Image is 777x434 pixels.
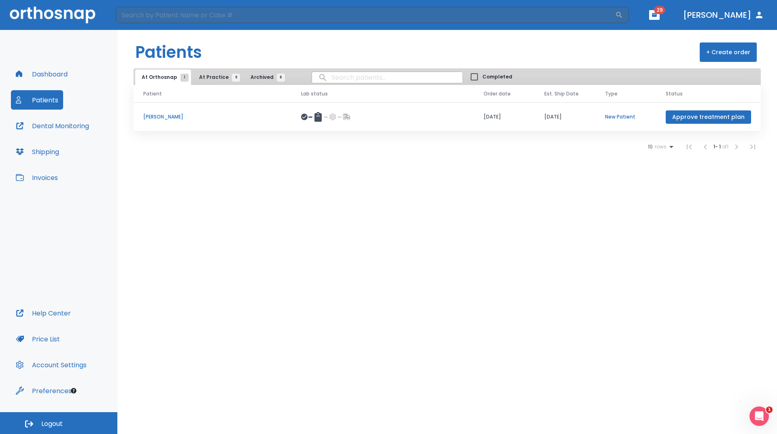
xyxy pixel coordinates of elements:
span: At Practice [199,74,236,81]
td: [DATE] [535,102,595,132]
button: Patients [11,90,63,110]
iframe: Intercom live chat [749,406,769,426]
span: Archived [251,74,281,81]
span: At Orthosnap [142,74,185,81]
button: Preferences [11,381,76,400]
span: Est. Ship Date [544,90,579,97]
span: 1 - 1 [713,143,722,150]
button: Dental Monitoring [11,116,94,135]
button: Help Center [11,303,76,323]
span: 8 [277,74,285,82]
span: Status [666,90,683,97]
span: 29 [654,6,665,14]
span: 9 [232,74,240,82]
button: Price List [11,329,65,349]
button: [PERSON_NAME] [680,8,767,22]
p: New Patient [605,113,646,121]
td: [DATE] [474,102,535,132]
span: 10 [648,144,653,150]
span: Order date [484,90,511,97]
img: Orthosnap [10,6,96,23]
span: Completed [482,73,512,80]
input: search [312,70,463,85]
h1: Patients [135,40,202,64]
input: Search by Patient Name or Case # [116,7,615,23]
span: of 1 [722,143,728,150]
button: Dashboard [11,64,72,84]
span: Logout [41,419,63,428]
span: Type [605,90,618,97]
span: Lab status [301,90,328,97]
button: Shipping [11,142,64,161]
p: [PERSON_NAME] [143,113,282,121]
button: Approve treatment plan [666,110,751,124]
span: rows [653,144,667,150]
button: Account Settings [11,355,91,375]
span: 1 [180,74,189,82]
button: Invoices [11,168,63,187]
div: tabs [135,70,289,85]
span: Patient [143,90,162,97]
div: Tooltip anchor [70,387,77,394]
button: + Create order [700,42,757,62]
span: 1 [766,406,773,413]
